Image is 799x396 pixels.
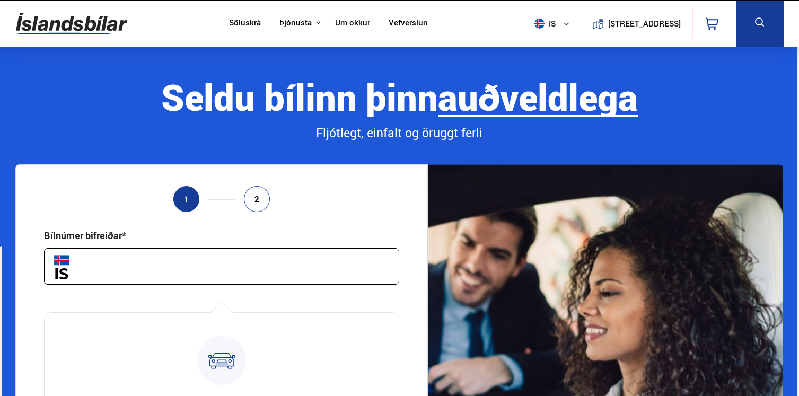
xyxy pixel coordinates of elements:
[15,77,783,117] div: Seldu bílinn þinn
[15,124,783,142] div: Fljótlegt, einfalt og öruggt ferli
[254,195,259,204] span: 2
[279,18,312,28] button: Þjónusta
[184,195,189,204] span: 1
[530,19,557,29] span: is
[534,19,545,29] img: svg+xml;base64,PHN2ZyB4bWxucz0iaHR0cDovL3d3dy53My5vcmcvMjAwMC9zdmciIHdpZHRoPSI1MTIiIGhlaWdodD0iNT...
[584,8,687,39] a: [STREET_ADDRESS]
[530,8,578,39] button: is
[438,72,638,121] b: auðveldlega
[44,229,126,242] div: Bílnúmer bifreiðar*
[229,18,261,29] a: Söluskrá
[16,6,127,41] img: G0Ugv5HjCgRt.svg
[389,18,428,29] a: Vefverslun
[612,19,677,28] button: [STREET_ADDRESS]
[335,18,370,29] a: Um okkur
